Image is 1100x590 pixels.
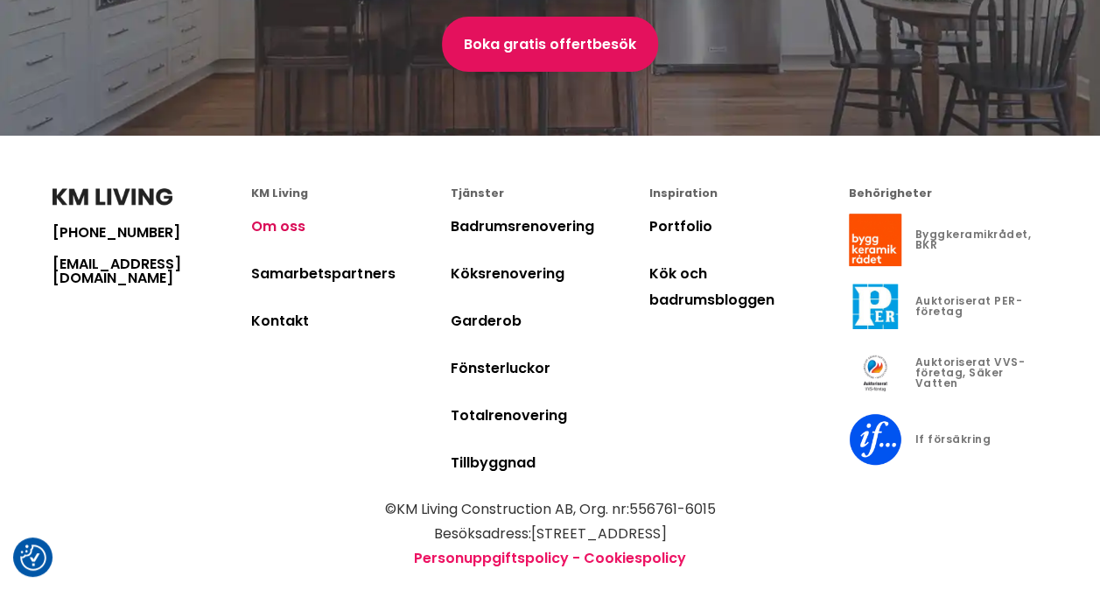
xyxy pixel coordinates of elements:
img: Auktoriserat VVS-företag, Säker Vatten [849,347,901,399]
a: Tillbyggnad [451,453,536,473]
a: Om oss [251,216,305,236]
a: Cookiespolicy [584,548,686,568]
div: If försäkring [915,434,991,445]
a: [PHONE_NUMBER] [53,226,251,240]
div: Inspiration [649,188,848,200]
p: © KM Living Construction AB , Org. nr: 556761-6015 Besöksadress: [STREET_ADDRESS] [53,497,1047,546]
a: Samarbetspartners [251,263,395,284]
div: Behörigheter [849,188,1047,200]
a: Badrumsrenovering [451,216,594,236]
div: Auktoriserat VVS-företag, Säker Vatten [915,357,1047,389]
img: Byggkeramikrådet, BKR [849,214,901,266]
div: KM Living [251,188,450,200]
div: Tjänster [451,188,649,200]
a: Portfolio [649,216,712,236]
a: Personuppgiftspolicy - [414,548,580,568]
img: Auktoriserat PER-företag [849,280,901,333]
div: Auktoriserat PER-företag [915,296,1047,317]
a: Garderob [451,311,522,331]
a: Fönsterluckor [451,358,550,378]
div: Byggkeramikrådet, BKR [915,229,1047,250]
a: Kontakt [251,311,309,331]
a: Köksrenovering [451,263,564,284]
a: Kök och badrumsbloggen [649,263,774,310]
img: KM Living [53,188,172,206]
a: [EMAIL_ADDRESS][DOMAIN_NAME] [53,257,251,285]
a: Boka gratis offertbesök [442,17,658,72]
img: Revisit consent button [20,544,46,571]
button: Samtyckesinställningar [20,544,46,571]
img: If försäkring [849,413,901,466]
a: Totalrenovering [451,405,567,425]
